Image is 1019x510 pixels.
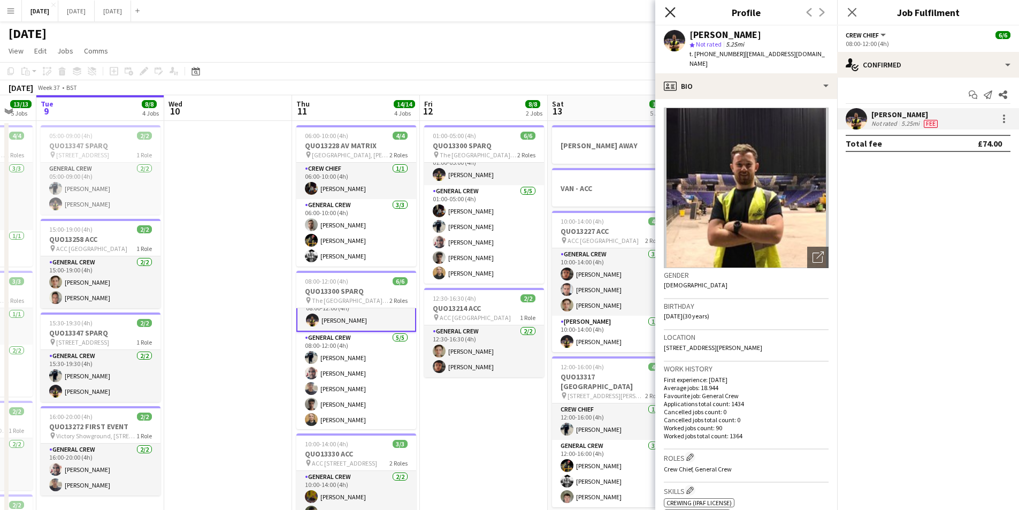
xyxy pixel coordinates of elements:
[393,132,408,140] span: 4/4
[846,31,879,39] span: Crew Chief
[552,440,672,507] app-card-role: General Crew3/312:00-16:00 (4h)[PERSON_NAME][PERSON_NAME][PERSON_NAME]
[664,108,829,268] img: Crew avatar or photo
[568,392,645,400] span: [STREET_ADDRESS][PERSON_NAME][PERSON_NAME]
[846,31,887,39] button: Crew Chief
[552,184,672,193] h3: VAN - ACC
[56,245,127,253] span: ACC [GEOGRAPHIC_DATA]
[41,406,160,496] app-job-card: 16:00-20:00 (4h)2/2QUO13272 FIRST EVENT Victory Showground, [STREET_ADDRESS][PERSON_NAME]1 RoleGe...
[22,1,58,21] button: [DATE]
[305,440,348,448] span: 10:00-14:00 (4h)
[552,211,672,352] div: 10:00-14:00 (4h)4/4QUO13227 ACC ACC [GEOGRAPHIC_DATA]2 RolesGeneral Crew3/310:00-14:00 (4h)[PERSO...
[66,83,77,92] div: BST
[666,499,732,507] span: Crewing (IPAF License)
[9,82,33,93] div: [DATE]
[296,199,416,267] app-card-role: General Crew3/306:00-10:00 (4h)[PERSON_NAME][PERSON_NAME][PERSON_NAME]
[520,314,535,322] span: 1 Role
[41,99,53,109] span: Tue
[664,312,709,320] span: [DATE] (30 years)
[389,459,408,467] span: 2 Roles
[305,277,348,285] span: 08:00-12:00 (4h)
[41,313,160,402] app-job-card: 15:30-19:30 (4h)2/2QUO13347 SPARQ [STREET_ADDRESS]1 RoleGeneral Crew2/215:30-19:30 (4h)[PERSON_NA...
[11,109,31,117] div: 5 Jobs
[552,141,672,150] h3: [PERSON_NAME] AWAY
[649,100,671,108] span: 12/12
[41,219,160,308] app-job-card: 15:00-19:00 (4h)2/2QUO13258 ACC ACC [GEOGRAPHIC_DATA]1 RoleGeneral Crew2/215:00-19:00 (4h)[PERSON...
[424,149,544,185] app-card-role: Crew Chief1/101:00-05:00 (4h)[PERSON_NAME]
[394,100,415,108] span: 14/14
[433,132,476,140] span: 01:00-05:00 (4h)
[9,407,24,415] span: 2/2
[664,392,829,400] p: Favourite job: General Crew
[837,52,1019,78] div: Confirmed
[871,110,940,119] div: [PERSON_NAME]
[520,132,535,140] span: 6/6
[664,332,829,342] h3: Location
[664,465,732,473] span: Crew Chief, General Crew
[552,168,672,207] app-job-card: VAN - ACC
[664,400,829,408] p: Applications total count: 1434
[664,432,829,440] p: Worked jobs total count: 1364
[424,303,544,313] h3: QUO13214 ACC
[136,245,152,253] span: 1 Role
[440,314,511,322] span: ACC [GEOGRAPHIC_DATA]
[807,247,829,268] div: Open photos pop-in
[424,99,433,109] span: Fri
[871,119,899,128] div: Not rated
[655,5,837,19] h3: Profile
[424,125,544,284] app-job-card: 01:00-05:00 (4h)6/6QUO13300 SPARQ The [GEOGRAPHIC_DATA], [STREET_ADDRESS]2 RolesCrew Chief1/101:0...
[58,1,95,21] button: [DATE]
[995,31,1010,39] span: 6/6
[41,234,160,244] h3: QUO13258 ACC
[41,163,160,215] app-card-role: General Crew2/205:00-09:00 (4h)[PERSON_NAME][PERSON_NAME]
[846,138,882,149] div: Total fee
[56,432,136,440] span: Victory Showground, [STREET_ADDRESS][PERSON_NAME]
[552,125,672,164] div: [PERSON_NAME] AWAY
[167,105,182,117] span: 10
[53,44,78,58] a: Jobs
[664,344,762,352] span: [STREET_ADDRESS][PERSON_NAME]
[520,294,535,302] span: 2/2
[648,363,663,371] span: 4/4
[561,363,604,371] span: 12:00-16:00 (4h)
[56,338,109,346] span: [STREET_ADDRESS]
[696,40,722,48] span: Not rated
[9,26,47,42] h1: [DATE]
[136,151,152,159] span: 1 Role
[312,296,389,305] span: The [GEOGRAPHIC_DATA], [STREET_ADDRESS]
[550,105,564,117] span: 13
[664,384,829,392] p: Average jobs: 18.944
[526,109,542,117] div: 2 Jobs
[41,328,160,338] h3: QUO13347 SPARQ
[552,226,672,236] h3: QUO13227 ACC
[295,105,310,117] span: 11
[296,271,416,429] app-job-card: 08:00-12:00 (4h)6/6QUO13300 SPARQ The [GEOGRAPHIC_DATA], [STREET_ADDRESS]2 RolesCrew Chief1/108:0...
[80,44,112,58] a: Comms
[137,132,152,140] span: 2/2
[137,413,152,421] span: 2/2
[552,404,672,440] app-card-role: Crew Chief1/112:00-16:00 (4h)[PERSON_NAME]
[433,294,476,302] span: 12:30-16:30 (4h)
[440,151,517,159] span: The [GEOGRAPHIC_DATA], [STREET_ADDRESS]
[6,151,24,159] span: 2 Roles
[552,99,564,109] span: Sat
[517,151,535,159] span: 2 Roles
[552,248,672,316] app-card-role: General Crew3/310:00-14:00 (4h)[PERSON_NAME][PERSON_NAME][PERSON_NAME]
[296,286,416,296] h3: QUO13300 SPARQ
[296,449,416,459] h3: QUO13330 ACC
[664,270,829,280] h3: Gender
[899,119,922,128] div: 5.25mi
[49,413,93,421] span: 16:00-20:00 (4h)
[56,151,109,159] span: [STREET_ADDRESS]
[389,151,408,159] span: 2 Roles
[561,217,604,225] span: 10:00-14:00 (4h)
[645,237,663,245] span: 2 Roles
[689,50,745,58] span: t. [PHONE_NUMBER]
[424,288,544,377] app-job-card: 12:30-16:30 (4h)2/2QUO13214 ACC ACC [GEOGRAPHIC_DATA]1 RoleGeneral Crew2/212:30-16:30 (4h)[PERSON...
[664,364,829,374] h3: Work history
[568,237,639,245] span: ACC [GEOGRAPHIC_DATA]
